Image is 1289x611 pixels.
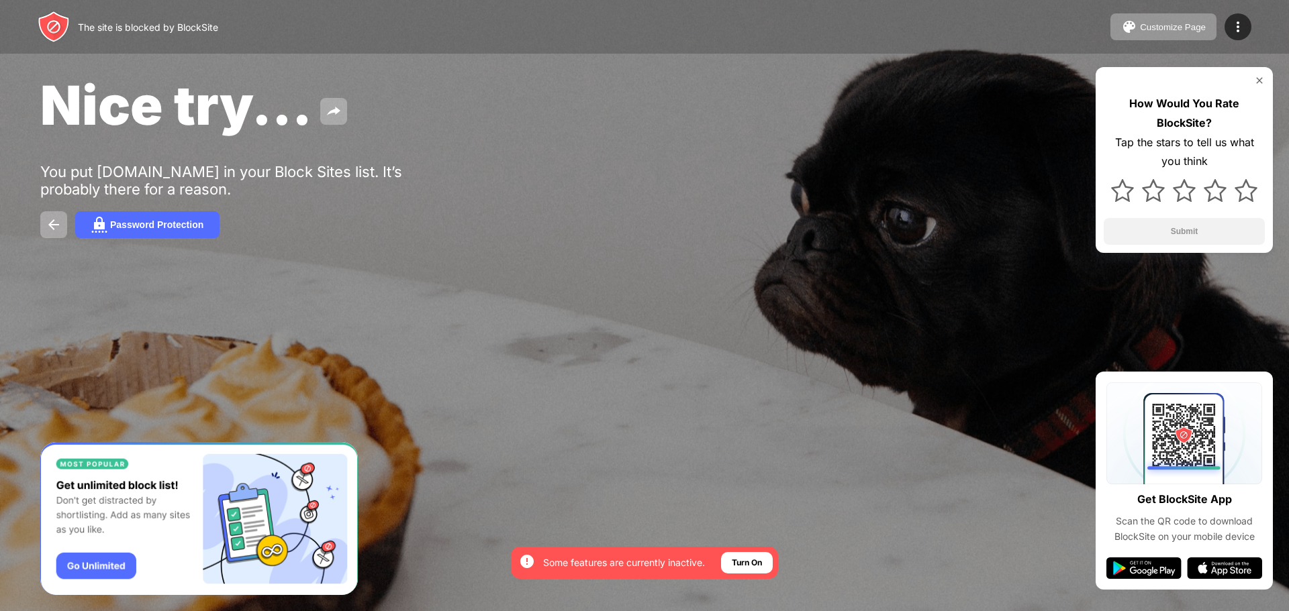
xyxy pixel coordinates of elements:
[1121,19,1137,35] img: pallet.svg
[1111,179,1134,202] img: star.svg
[1204,179,1227,202] img: star.svg
[519,553,535,569] img: error-circle-white.svg
[1104,133,1265,172] div: Tap the stars to tell us what you think
[46,217,62,233] img: back.svg
[1104,94,1265,133] div: How Would You Rate BlockSite?
[1104,218,1265,245] button: Submit
[1140,22,1206,32] div: Customize Page
[1142,179,1165,202] img: star.svg
[1110,13,1216,40] button: Customize Page
[543,556,705,569] div: Some features are currently inactive.
[1173,179,1196,202] img: star.svg
[1230,19,1246,35] img: menu-icon.svg
[78,21,218,33] div: The site is blocked by BlockSite
[91,217,107,233] img: password.svg
[1235,179,1257,202] img: star.svg
[732,556,762,569] div: Turn On
[40,72,312,137] span: Nice try...
[1106,514,1262,544] div: Scan the QR code to download BlockSite on your mobile device
[40,442,358,596] iframe: Banner
[38,11,70,43] img: header-logo.svg
[1187,557,1262,579] img: app-store.svg
[326,103,342,119] img: share.svg
[1106,557,1182,579] img: google-play.svg
[110,219,203,230] div: Password Protection
[40,163,455,198] div: You put [DOMAIN_NAME] in your Block Sites list. It’s probably there for a reason.
[1254,75,1265,86] img: rate-us-close.svg
[75,211,220,238] button: Password Protection
[1137,490,1232,509] div: Get BlockSite App
[1106,382,1262,484] img: qrcode.svg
